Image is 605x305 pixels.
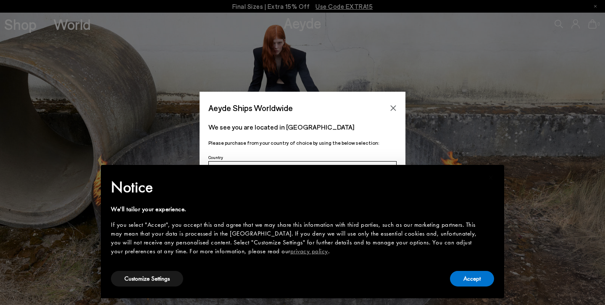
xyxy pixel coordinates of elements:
[111,205,481,214] div: We'll tailor your experience.
[208,122,397,132] p: We see you are located in [GEOGRAPHIC_DATA]
[481,167,501,188] button: Close this notice
[387,102,400,114] button: Close
[450,271,494,286] button: Accept
[111,176,481,198] h2: Notice
[208,155,223,160] span: Country
[208,101,293,115] span: Aeyde Ships Worldwide
[208,139,397,147] p: Please purchase from your country of choice by using the below selection:
[488,171,494,184] span: ×
[111,220,481,256] div: If you select "Accept", you accept this and agree that we may share this information with third p...
[111,271,183,286] button: Customize Settings
[290,247,328,255] a: privacy policy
